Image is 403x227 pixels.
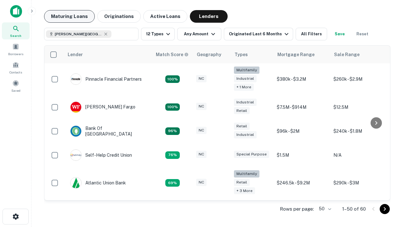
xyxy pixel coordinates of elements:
div: Retail [234,179,250,186]
p: 1–50 of 60 [342,205,366,213]
a: Saved [2,77,30,94]
img: picture [71,74,81,84]
td: N/A [330,143,387,167]
button: Maturing Loans [44,10,95,23]
button: Reset [352,28,372,40]
td: $7.5M - $914M [274,95,330,119]
button: Originations [97,10,141,23]
td: $260k - $2.9M [330,63,387,95]
button: Any Amount [177,28,221,40]
h6: Match Score [156,51,187,58]
div: Matching Properties: 26, hasApolloMatch: undefined [165,75,180,83]
img: picture [71,178,81,188]
img: picture [71,150,81,160]
th: Capitalize uses an advanced AI algorithm to match your search with the best lender. The match sco... [152,46,193,63]
div: + 1 more [234,84,254,91]
span: Borrowers [8,51,23,56]
th: Types [231,46,274,63]
div: Mortgage Range [277,51,315,58]
div: + 3 more [234,187,255,195]
div: Matching Properties: 15, hasApolloMatch: undefined [165,103,180,111]
td: $96k - $2M [274,119,330,143]
div: Special Purpose [234,151,269,158]
div: Retail [234,123,250,130]
div: Atlantic Union Bank [70,177,126,189]
button: Originated Last 6 Months [224,28,293,40]
div: Bank Of [GEOGRAPHIC_DATA] [70,125,146,137]
td: $12.5M [330,95,387,119]
th: Mortgage Range [274,46,330,63]
div: Self-help Credit Union [70,149,132,161]
div: Pinnacle Financial Partners [70,73,142,85]
div: Matching Properties: 11, hasApolloMatch: undefined [165,151,180,159]
span: Saved [11,88,20,93]
div: Types [235,51,248,58]
span: Contacts [9,70,22,75]
div: Multifamily [234,67,259,74]
button: 12 Types [141,28,175,40]
div: NC [196,179,207,186]
button: Save your search to get updates of matches that match your search criteria. [330,28,350,40]
td: $1.5M [274,143,330,167]
th: Geography [193,46,231,63]
div: Sale Range [334,51,360,58]
div: Industrial [234,99,257,106]
img: picture [71,102,81,113]
a: Search [2,22,30,39]
td: $240k - $1.8M [330,119,387,143]
p: Rows per page: [280,205,314,213]
img: picture [71,126,81,137]
div: Capitalize uses an advanced AI algorithm to match your search with the best lender. The match sco... [156,51,189,58]
div: Geography [197,51,221,58]
img: capitalize-icon.png [10,5,22,18]
div: NC [196,151,207,158]
td: $290k - $3M [330,167,387,199]
td: $380k - $3.2M [274,63,330,95]
div: NC [196,127,207,134]
a: Contacts [2,59,30,76]
div: Matching Properties: 10, hasApolloMatch: undefined [165,179,180,187]
td: $246.5k - $9.2M [274,167,330,199]
div: Retail [234,107,250,114]
button: All Filters [296,28,327,40]
iframe: Chat Widget [372,177,403,207]
div: Industrial [234,75,257,82]
div: Industrial [234,131,257,138]
div: 50 [316,204,332,213]
div: [PERSON_NAME] Fargo [70,102,135,113]
span: [PERSON_NAME][GEOGRAPHIC_DATA], [GEOGRAPHIC_DATA] [55,31,102,37]
div: Matching Properties: 14, hasApolloMatch: undefined [165,127,180,135]
th: Sale Range [330,46,387,63]
button: Lenders [190,10,228,23]
th: Lender [64,46,152,63]
button: Go to next page [380,204,390,214]
div: NC [196,75,207,82]
a: Borrowers [2,41,30,58]
button: Active Loans [143,10,187,23]
div: Lender [68,51,83,58]
div: Multifamily [234,170,259,178]
div: Originated Last 6 Months [229,30,290,38]
span: Search [10,33,21,38]
div: NC [196,103,207,110]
